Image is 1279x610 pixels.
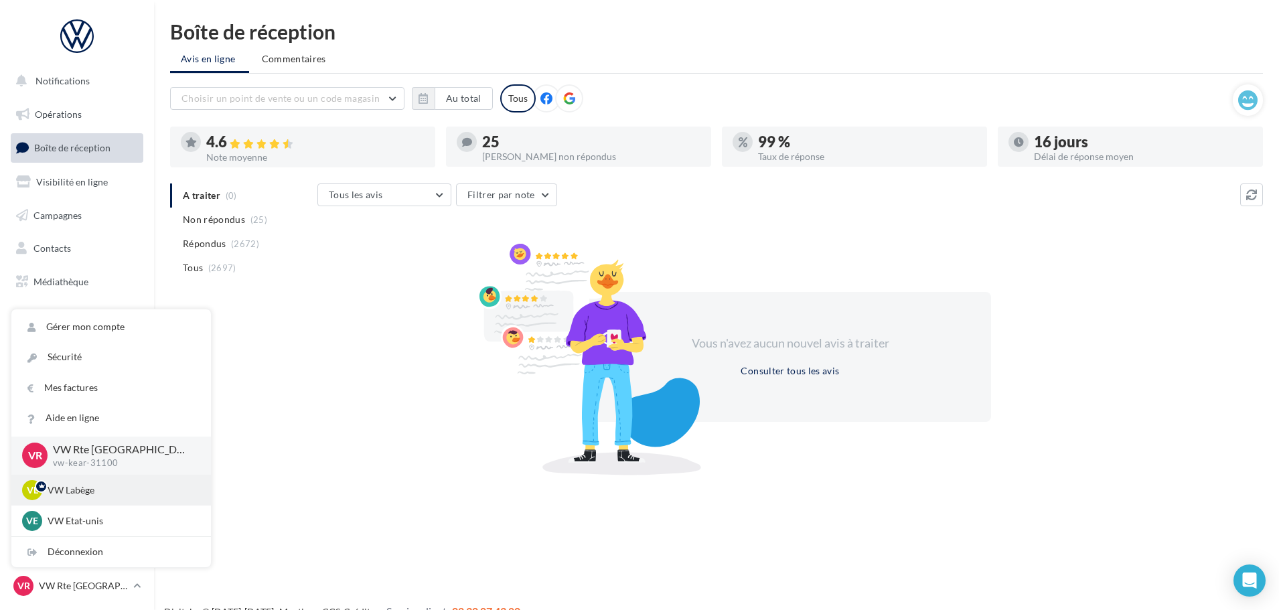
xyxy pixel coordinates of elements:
a: Aide en ligne [11,403,211,433]
span: Tous [183,261,203,275]
p: vw-kear-31100 [53,457,190,469]
span: Contacts [33,242,71,254]
div: Vous n'avez aucun nouvel avis à traiter [675,335,905,352]
a: Visibilité en ligne [8,168,146,196]
div: [PERSON_NAME] non répondus [482,152,700,161]
div: 4.6 [206,135,425,150]
span: Choisir un point de vente ou un code magasin [181,92,380,104]
span: Boîte de réception [34,142,110,153]
span: VR [28,448,42,463]
div: Open Intercom Messenger [1233,564,1266,597]
a: Campagnes DataOnDemand [8,379,146,418]
button: Au total [435,87,493,110]
a: Sécurité [11,342,211,372]
span: Tous les avis [329,189,383,200]
div: Boîte de réception [170,21,1263,42]
span: VL [27,483,38,497]
span: Médiathèque [33,276,88,287]
button: Au total [412,87,493,110]
div: Délai de réponse moyen [1034,152,1252,161]
span: Visibilité en ligne [36,176,108,187]
div: Note moyenne [206,153,425,162]
div: Taux de réponse [758,152,976,161]
span: VE [26,514,38,528]
div: 99 % [758,135,976,149]
a: Calendrier [8,301,146,329]
a: Gérer mon compte [11,312,211,342]
span: (25) [250,214,267,225]
span: Répondus [183,237,226,250]
a: Campagnes [8,202,146,230]
p: VW Rte [GEOGRAPHIC_DATA] [39,579,128,593]
button: Choisir un point de vente ou un code magasin [170,87,404,110]
a: VR VW Rte [GEOGRAPHIC_DATA] [11,573,143,599]
span: VR [17,579,30,593]
span: (2672) [231,238,259,249]
a: Opérations [8,100,146,129]
span: Notifications [35,75,90,86]
a: PLV et print personnalisable [8,334,146,374]
div: Déconnexion [11,537,211,567]
a: Contacts [8,234,146,262]
p: VW Rte [GEOGRAPHIC_DATA] [53,442,190,457]
span: Campagnes [33,209,82,220]
button: Consulter tous les avis [735,363,844,379]
a: Mes factures [11,373,211,403]
button: Notifications [8,67,141,95]
div: 16 jours [1034,135,1252,149]
span: (2697) [208,262,236,273]
p: VW Etat-unis [48,514,195,528]
a: Boîte de réception [8,133,146,162]
button: Filtrer par note [456,183,557,206]
span: Opérations [35,108,82,120]
span: Commentaires [262,52,326,66]
p: VW Labège [48,483,195,497]
button: Tous les avis [317,183,451,206]
span: Non répondus [183,213,245,226]
div: 25 [482,135,700,149]
div: Tous [500,84,536,112]
a: Médiathèque [8,268,146,296]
